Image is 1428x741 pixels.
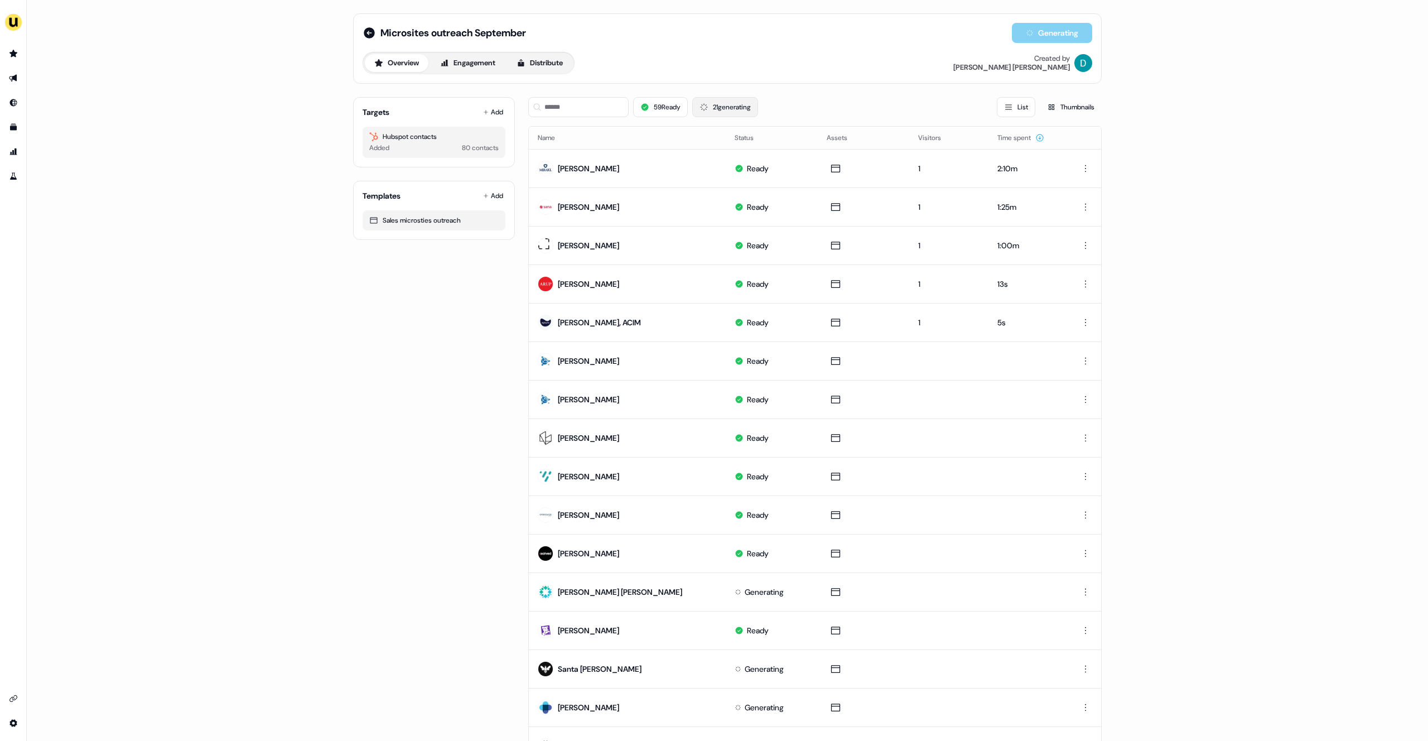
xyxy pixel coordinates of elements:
[507,54,572,72] button: Distribute
[997,317,1055,328] div: 5s
[558,509,619,521] div: [PERSON_NAME]
[558,702,619,713] div: [PERSON_NAME]
[4,69,22,87] a: Go to outbound experience
[918,240,979,251] div: 1
[1074,54,1092,72] img: David
[431,54,505,72] button: Engagement
[747,394,769,405] div: Ready
[558,586,682,598] div: [PERSON_NAME] [PERSON_NAME]
[1040,97,1102,117] button: Thumbnails
[747,548,769,559] div: Ready
[997,201,1055,213] div: 1:25m
[558,278,619,290] div: [PERSON_NAME]
[4,690,22,708] a: Go to integrations
[997,278,1055,290] div: 13s
[918,201,979,213] div: 1
[918,278,979,290] div: 1
[558,548,619,559] div: [PERSON_NAME]
[997,240,1055,251] div: 1:00m
[4,167,22,185] a: Go to experiments
[747,163,769,174] div: Ready
[558,471,619,482] div: [PERSON_NAME]
[747,625,769,636] div: Ready
[633,97,688,117] button: 59Ready
[558,317,641,328] div: [PERSON_NAME], ACIM
[735,128,767,148] button: Status
[747,201,769,213] div: Ready
[745,702,784,713] div: Generating
[745,663,784,675] div: Generating
[747,317,769,328] div: Ready
[4,143,22,161] a: Go to attribution
[365,54,428,72] button: Overview
[918,163,979,174] div: 1
[745,586,784,598] div: Generating
[481,188,505,204] button: Add
[953,63,1070,72] div: [PERSON_NAME] [PERSON_NAME]
[1034,54,1070,63] div: Created by
[747,278,769,290] div: Ready
[558,240,619,251] div: [PERSON_NAME]
[558,394,619,405] div: [PERSON_NAME]
[481,104,505,120] button: Add
[4,45,22,62] a: Go to prospects
[692,97,758,117] button: 21generating
[747,509,769,521] div: Ready
[380,26,526,40] span: Microsites outreach September
[4,118,22,136] a: Go to templates
[747,471,769,482] div: Ready
[997,163,1055,174] div: 2:10m
[997,128,1044,148] button: Time spent
[363,190,401,201] div: Templates
[558,625,619,636] div: [PERSON_NAME]
[747,240,769,251] div: Ready
[558,432,619,444] div: [PERSON_NAME]
[538,128,568,148] button: Name
[4,714,22,732] a: Go to integrations
[4,94,22,112] a: Go to Inbound
[818,127,910,149] th: Assets
[363,107,389,118] div: Targets
[918,317,979,328] div: 1
[558,201,619,213] div: [PERSON_NAME]
[747,355,769,367] div: Ready
[558,355,619,367] div: [PERSON_NAME]
[462,142,499,153] div: 80 contacts
[369,142,389,153] div: Added
[747,432,769,444] div: Ready
[369,131,499,142] div: Hubspot contacts
[918,128,954,148] button: Visitors
[558,663,641,675] div: Santa [PERSON_NAME]
[997,97,1035,117] button: List
[558,163,619,174] div: [PERSON_NAME]
[369,215,499,226] div: Sales microsties outreach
